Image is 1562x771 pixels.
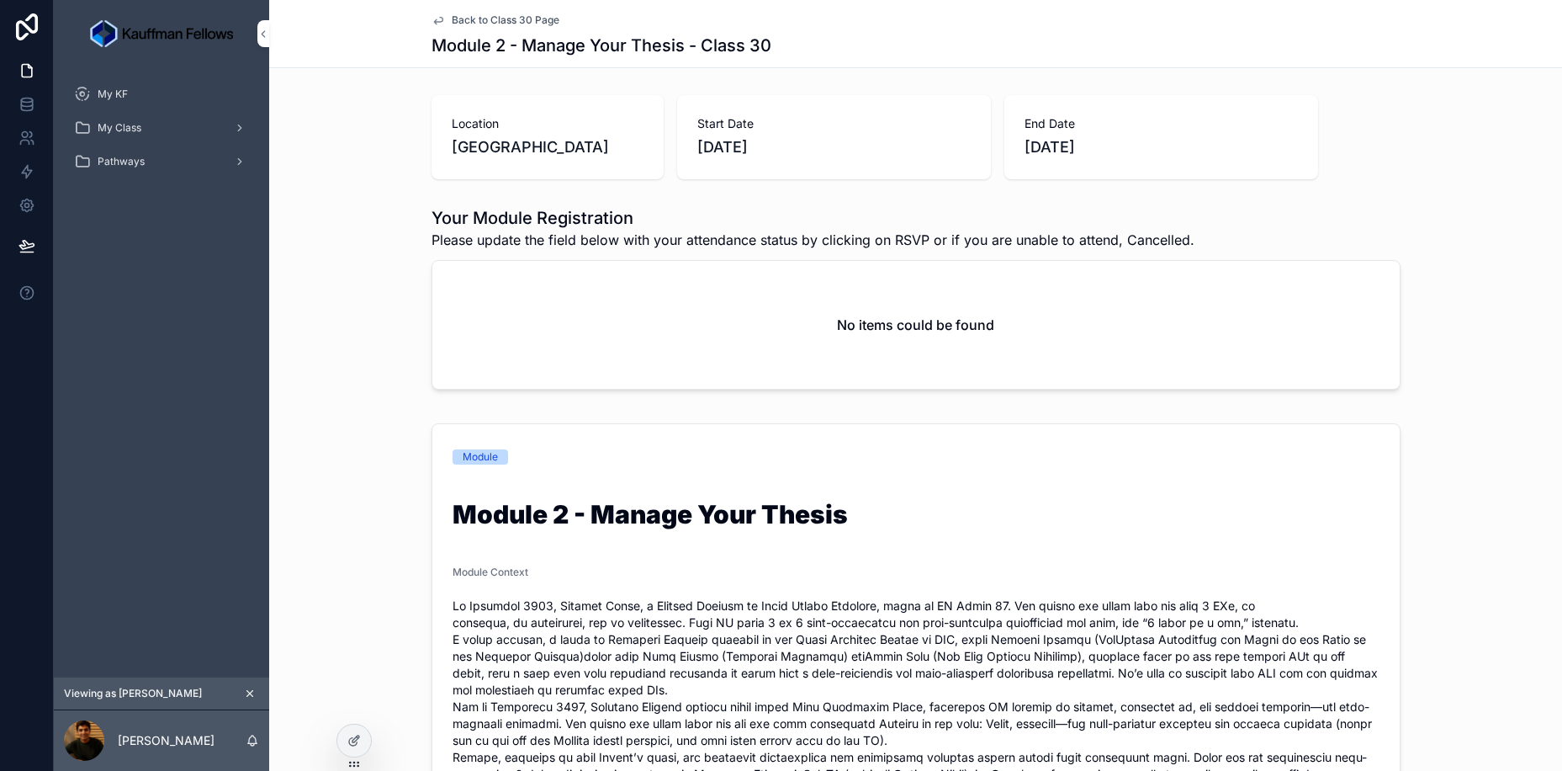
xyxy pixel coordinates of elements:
[432,230,1194,250] span: Please update the field below with your attendance status by clicking on RSVP or if you are unabl...
[54,67,269,199] div: scrollable content
[453,502,1379,534] h1: Module 2 - Manage Your Thesis
[98,155,145,168] span: Pathways
[64,687,202,700] span: Viewing as [PERSON_NAME]
[64,79,259,109] a: My KF
[432,206,1194,230] h1: Your Module Registration
[98,88,128,101] span: My KF
[452,136,643,159] span: [GEOGRAPHIC_DATA]
[118,732,214,749] p: [PERSON_NAME]
[432,34,771,57] h1: Module 2 - Manage Your Thesis - Class 30
[452,13,559,27] span: Back to Class 30 Page
[697,136,971,159] span: [DATE]
[697,115,971,132] span: Start Date
[90,20,233,47] img: App logo
[432,13,559,27] a: Back to Class 30 Page
[837,315,994,335] h2: No items could be found
[453,566,528,578] span: Module Context
[64,113,259,143] a: My Class
[1025,136,1298,159] span: [DATE]
[463,449,498,465] div: Module
[452,115,643,132] span: Location
[1025,115,1298,132] span: End Date
[98,121,141,135] span: My Class
[64,146,259,177] a: Pathways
